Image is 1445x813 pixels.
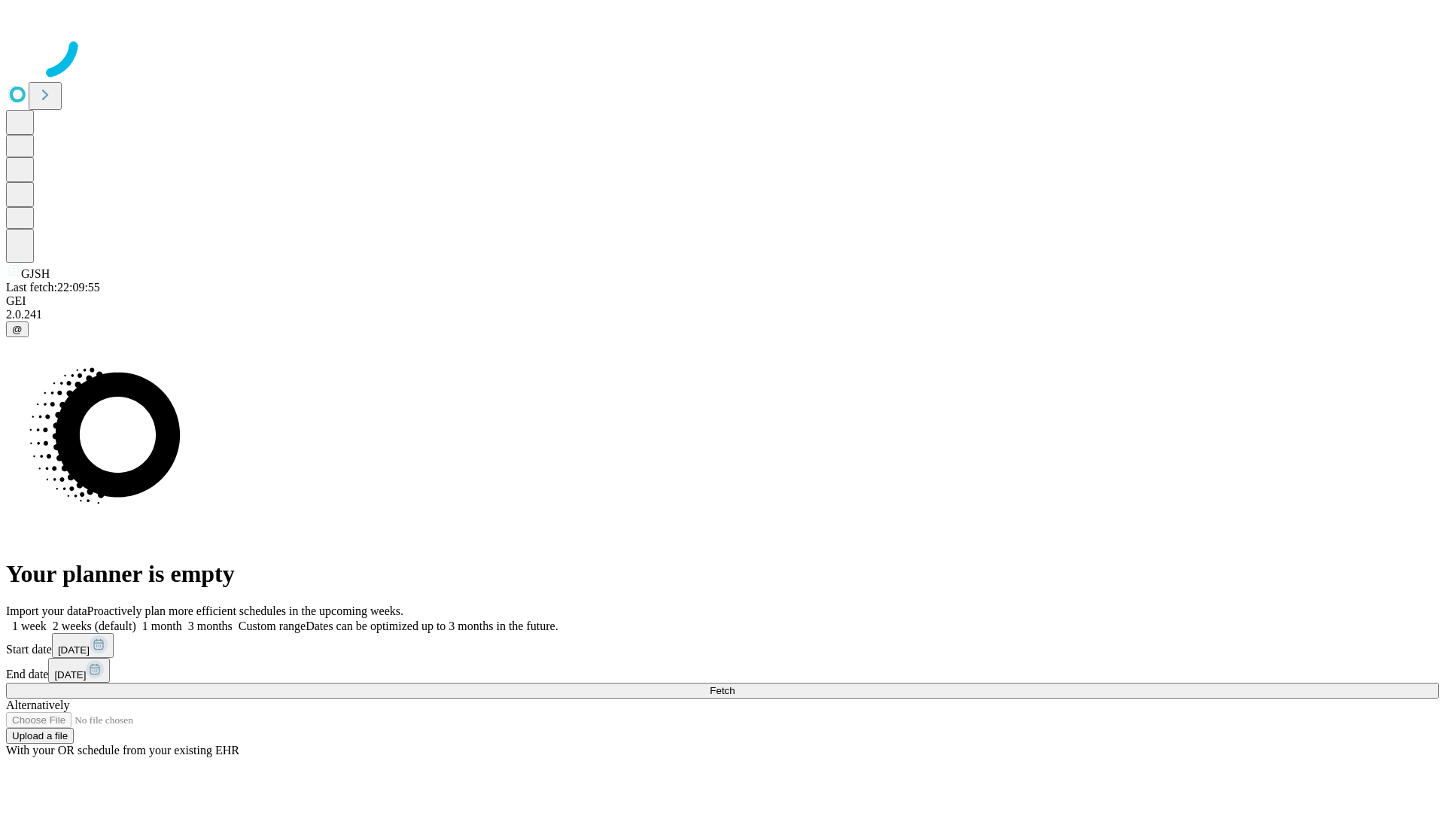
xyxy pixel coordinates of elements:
[6,294,1439,308] div: GEI
[6,308,1439,321] div: 2.0.241
[6,633,1439,658] div: Start date
[21,267,50,280] span: GJSH
[6,744,239,757] span: With your OR schedule from your existing EHR
[6,728,74,744] button: Upload a file
[6,321,29,337] button: @
[6,699,69,711] span: Alternatively
[710,685,735,696] span: Fetch
[6,281,100,294] span: Last fetch: 22:09:55
[6,658,1439,683] div: End date
[6,604,87,617] span: Import your data
[87,604,403,617] span: Proactively plan more efficient schedules in the upcoming weeks.
[306,620,558,632] span: Dates can be optimized up to 3 months in the future.
[142,620,182,632] span: 1 month
[188,620,233,632] span: 3 months
[52,633,114,658] button: [DATE]
[53,620,136,632] span: 2 weeks (default)
[12,324,23,335] span: @
[239,620,306,632] span: Custom range
[12,620,47,632] span: 1 week
[58,644,90,656] span: [DATE]
[54,669,86,681] span: [DATE]
[6,560,1439,588] h1: Your planner is empty
[48,658,110,683] button: [DATE]
[6,683,1439,699] button: Fetch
